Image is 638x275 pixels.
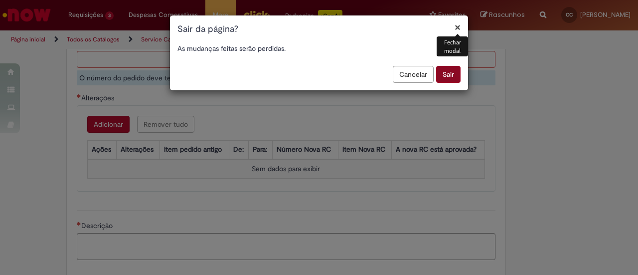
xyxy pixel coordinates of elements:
button: Cancelar [393,66,434,83]
div: Fechar modal [437,36,468,56]
p: As mudanças feitas serão perdidas. [177,43,461,53]
h1: Sair da página? [177,23,461,36]
button: Fechar modal [455,22,461,32]
button: Sair [436,66,461,83]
